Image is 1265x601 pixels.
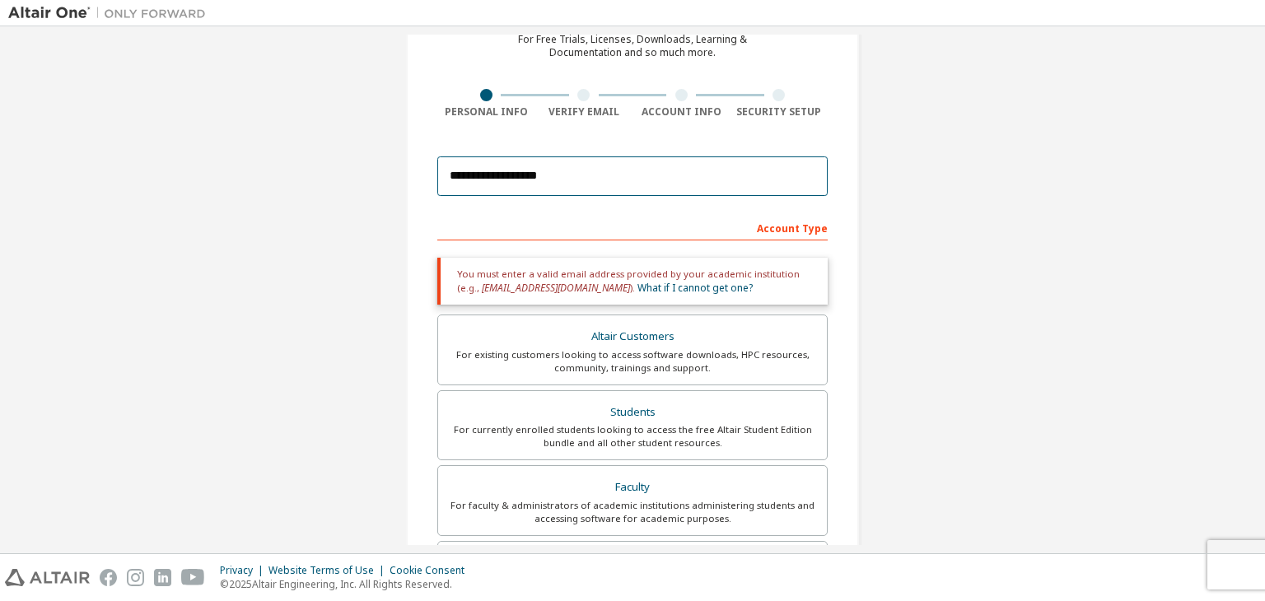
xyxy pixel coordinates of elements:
[518,33,747,59] div: For Free Trials, Licenses, Downloads, Learning & Documentation and so much more.
[448,499,817,525] div: For faculty & administrators of academic institutions administering students and accessing softwa...
[181,569,205,586] img: youtube.svg
[448,423,817,450] div: For currently enrolled students looking to access the free Altair Student Edition bundle and all ...
[220,564,268,577] div: Privacy
[8,5,214,21] img: Altair One
[535,105,633,119] div: Verify Email
[154,569,171,586] img: linkedin.svg
[448,325,817,348] div: Altair Customers
[637,281,753,295] a: What if I cannot get one?
[390,564,474,577] div: Cookie Consent
[268,564,390,577] div: Website Terms of Use
[5,569,90,586] img: altair_logo.svg
[100,569,117,586] img: facebook.svg
[437,214,828,240] div: Account Type
[448,348,817,375] div: For existing customers looking to access software downloads, HPC resources, community, trainings ...
[437,105,535,119] div: Personal Info
[632,105,731,119] div: Account Info
[448,401,817,424] div: Students
[448,476,817,499] div: Faculty
[437,258,828,305] div: You must enter a valid email address provided by your academic institution (e.g., ).
[482,281,630,295] span: [EMAIL_ADDRESS][DOMAIN_NAME]
[220,577,474,591] p: © 2025 Altair Engineering, Inc. All Rights Reserved.
[127,569,144,586] img: instagram.svg
[731,105,829,119] div: Security Setup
